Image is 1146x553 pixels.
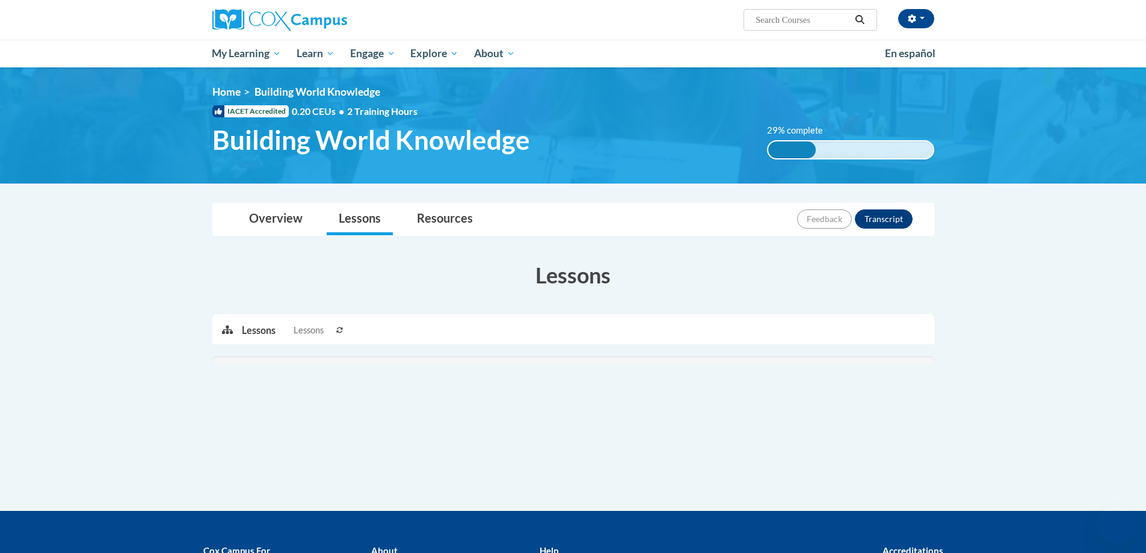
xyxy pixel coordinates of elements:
[212,9,347,31] img: Cox Campus
[212,46,281,61] span: My Learning
[289,40,342,67] a: Learn
[405,203,485,235] a: Resources
[797,209,852,229] button: Feedback
[768,141,816,158] div: 29% complete
[474,46,515,61] span: About
[855,209,913,229] button: Transcript
[254,85,380,98] span: Building World Knowledge
[851,13,869,27] button: Search
[885,47,935,60] span: En español
[294,324,324,337] span: Lessons
[1098,505,1136,543] iframe: Button to launch messaging window
[347,105,417,117] span: 2 Training Hours
[754,13,851,27] input: Search Courses
[466,40,523,67] a: About
[212,260,934,290] h3: Lessons
[242,324,276,337] p: Lessons
[212,124,530,156] span: Building World Knowledge
[212,105,289,117] span: IACET Accredited
[297,46,334,61] span: Learn
[342,40,403,67] a: Engage
[292,105,347,118] span: 0.20 CEUs
[350,46,395,61] span: Engage
[212,85,241,98] a: Home
[877,41,943,66] a: En español
[410,46,458,61] span: Explore
[237,203,315,235] a: Overview
[194,40,952,67] div: Main menu
[205,40,289,67] a: My Learning
[327,203,393,235] a: Lessons
[402,40,466,67] a: Explore
[339,105,344,117] span: •
[212,9,441,31] a: Cox Campus
[767,124,836,137] label: 29% complete
[898,9,934,28] button: Account Settings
